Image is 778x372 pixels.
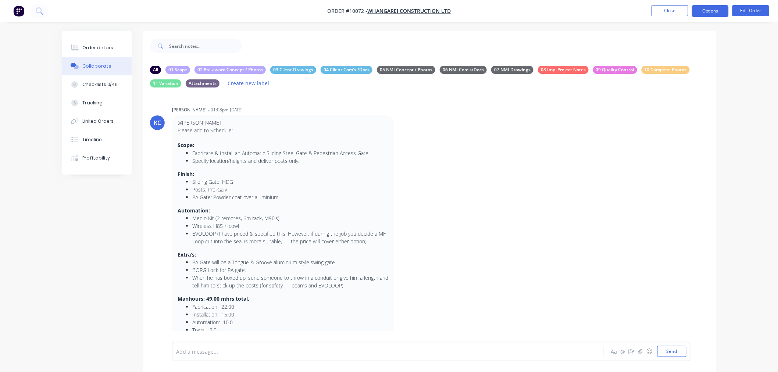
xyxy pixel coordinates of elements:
[192,230,388,245] li: EVOLOOP (I have priced & specified this. However, if during the job you decide a MF Loop cut into...
[194,66,266,74] div: 02 Pre-award Concept / Photos
[192,326,388,334] li: Travel: 2.0
[642,66,690,74] div: 10 Complete Photos
[178,207,210,214] strong: Automation:
[327,8,367,15] span: Order #10072 -
[82,136,102,143] div: Timeline
[62,94,132,112] button: Tracking
[618,347,627,356] button: @
[169,39,242,53] input: Search notes...
[82,44,114,51] div: Order details
[610,347,618,356] button: Aa
[192,258,388,266] li: PA Gate will be a Tongue & Groove aluminium style swing gate.
[62,57,132,75] button: Collaborate
[321,66,372,74] div: 04 Client Com's./Docs
[192,274,388,289] li: When he has boxed up, send someone to throw in a conduit or give him a length and tell him to sti...
[186,79,220,87] div: Attachments
[367,8,451,15] a: Whangarei Construction LTD
[82,63,111,69] div: Collaborate
[732,5,769,16] button: Edit Order
[178,142,194,149] strong: Scope:
[62,130,132,149] button: Timeline
[82,81,118,88] div: Checklists 0/46
[62,112,132,130] button: Linked Orders
[62,149,132,167] button: Profitability
[192,178,388,186] li: Sliding Gate: HDG
[178,295,249,302] strong: Manhours: 49.00 mhrs total.
[491,66,533,74] div: 07 NMI Drawings
[13,6,24,17] img: Factory
[178,119,388,134] p: @[PERSON_NAME] Please add to Schedule:
[192,157,388,165] li: Specify location/heights and deliver posts only.
[208,107,243,113] div: - 01:08pm [DATE]
[62,75,132,94] button: Checklists 0/46
[82,155,110,161] div: Profitability
[192,149,388,157] li: Fabricate & Install an Automatic Sliding Steel Gate & Pedestrian Access Gate
[192,214,388,222] li: Medio Kit (2 remotes, 6m rack, M90’s)
[192,186,388,193] li: Posts: Pre-Galv
[150,79,181,87] div: 11 Variation
[192,318,388,326] li: Automation: 10.0
[657,346,686,357] button: Send
[440,66,487,74] div: 06 NMI Com's/Docs
[178,171,194,178] strong: Finish:
[192,266,388,274] li: BORG Lock for PA gate.
[82,118,114,125] div: Linked Orders
[270,66,316,74] div: 03 Client Drawings
[192,222,388,230] li: Wireless H85 + cowl
[593,66,637,74] div: 09 Quality Control
[692,5,729,17] button: Options
[178,251,196,258] strong: Extra’s:
[538,66,589,74] div: 08 Imp. Project Notes
[165,66,190,74] div: 01 Scope
[172,107,207,113] div: [PERSON_NAME]
[154,118,161,127] div: KC
[82,100,103,106] div: Tracking
[192,193,388,201] li: PA Gate: Powder coat over aluminium
[150,66,161,74] div: All
[192,311,388,318] li: Installation: 15.00
[192,303,388,311] li: Fabrication: 22.00
[224,78,273,88] button: Create new label
[645,347,654,356] button: ☺
[652,5,688,16] button: Close
[377,66,435,74] div: 05 NMI Concept / Photos
[62,39,132,57] button: Order details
